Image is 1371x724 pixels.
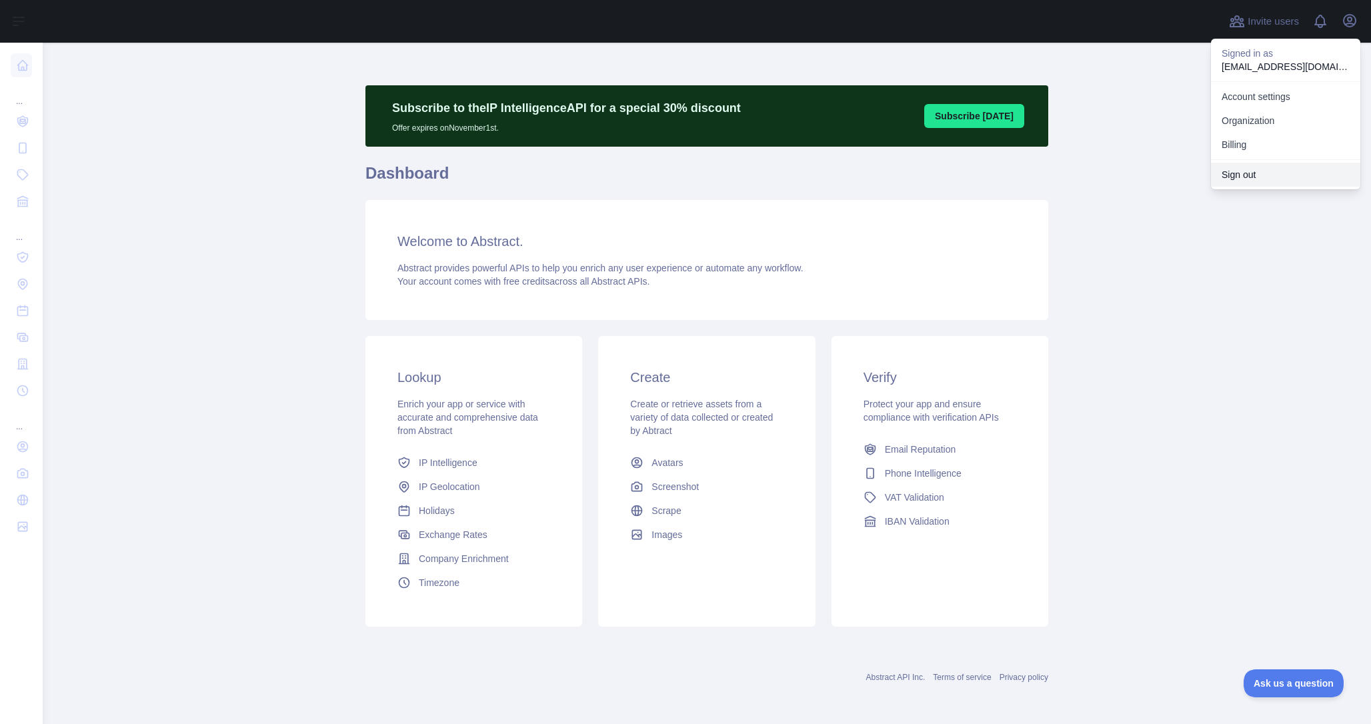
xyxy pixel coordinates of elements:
a: VAT Validation [858,485,1022,509]
span: Screenshot [651,480,699,493]
div: ... [11,216,32,243]
a: Terms of service [933,673,991,682]
span: Holidays [419,504,455,517]
a: Phone Intelligence [858,461,1022,485]
span: IP Intelligence [419,456,477,469]
h3: Lookup [397,368,550,387]
a: Account settings [1211,85,1360,109]
span: free credits [503,276,549,287]
iframe: Toggle Customer Support [1244,669,1344,697]
span: Company Enrichment [419,552,509,565]
a: Abstract API Inc. [866,673,926,682]
a: Scrape [625,499,788,523]
p: Offer expires on November 1st. [392,117,741,133]
button: Invite users [1226,11,1302,32]
span: Email Reputation [885,443,956,456]
span: IBAN Validation [885,515,950,528]
span: Your account comes with across all Abstract APIs. [397,276,649,287]
span: Protect your app and ensure compliance with verification APIs [864,399,999,423]
a: IBAN Validation [858,509,1022,533]
a: Organization [1211,109,1360,133]
span: Exchange Rates [419,528,487,541]
span: Enrich your app or service with accurate and comprehensive data from Abstract [397,399,538,436]
a: Privacy policy [1000,673,1048,682]
span: Avatars [651,456,683,469]
button: Billing [1211,133,1360,157]
span: Timezone [419,576,459,589]
div: ... [11,80,32,107]
p: [EMAIL_ADDRESS][DOMAIN_NAME] [1222,60,1350,73]
a: Exchange Rates [392,523,555,547]
h3: Create [630,368,783,387]
span: Abstract provides powerful APIs to help you enrich any user experience or automate any workflow. [397,263,804,273]
p: Signed in as [1222,47,1350,60]
h1: Dashboard [365,163,1048,195]
a: Holidays [392,499,555,523]
a: IP Intelligence [392,451,555,475]
a: Avatars [625,451,788,475]
h3: Verify [864,368,1016,387]
a: IP Geolocation [392,475,555,499]
span: Create or retrieve assets from a variety of data collected or created by Abtract [630,399,773,436]
button: Subscribe [DATE] [924,104,1024,128]
p: Subscribe to the IP Intelligence API for a special 30 % discount [392,99,741,117]
button: Sign out [1211,163,1360,187]
span: Invite users [1248,14,1299,29]
div: ... [11,405,32,432]
span: Scrape [651,504,681,517]
a: Images [625,523,788,547]
span: IP Geolocation [419,480,480,493]
a: Company Enrichment [392,547,555,571]
span: Images [651,528,682,541]
a: Timezone [392,571,555,595]
a: Screenshot [625,475,788,499]
span: Phone Intelligence [885,467,962,480]
h3: Welcome to Abstract. [397,232,1016,251]
a: Email Reputation [858,437,1022,461]
span: VAT Validation [885,491,944,504]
